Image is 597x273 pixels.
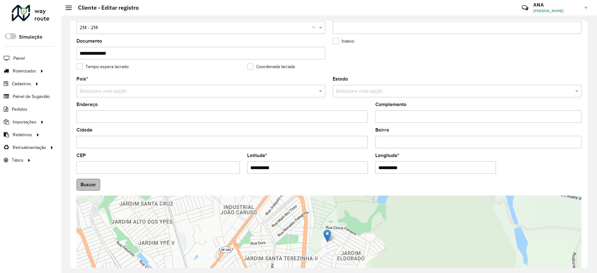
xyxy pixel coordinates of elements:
label: Simulação [19,33,42,41]
span: Painel de Sugestão [13,93,50,100]
span: Pedidos [12,106,27,113]
span: Roteirizador [13,68,36,74]
label: CEP [76,152,86,159]
a: Contato Rápido [518,1,532,15]
button: Buscar [76,179,100,191]
label: Coordenada lacrada [247,63,295,70]
span: Tático [12,157,23,164]
label: País [76,75,88,83]
img: Marker [323,229,331,242]
span: Importações [13,119,36,125]
label: Documento [76,37,102,45]
span: Relatórios [13,132,32,138]
label: Inativo [333,38,354,44]
span: Painel [13,55,25,62]
label: Complemento [375,101,406,108]
label: Endereço [76,101,98,108]
label: Cidade [76,126,92,134]
label: Longitude [375,152,399,159]
span: [PERSON_NAME] [533,8,580,14]
span: Retroalimentação [13,144,46,151]
label: Tempo espera lacrado [76,63,129,70]
h2: Cliente - Editar registro [72,4,139,11]
span: Cadastros [12,81,31,87]
span: Clear all [312,24,317,31]
h3: ANA [533,2,580,8]
label: Bairro [375,126,389,134]
label: Estado [333,75,348,83]
label: Latitude [247,152,267,159]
